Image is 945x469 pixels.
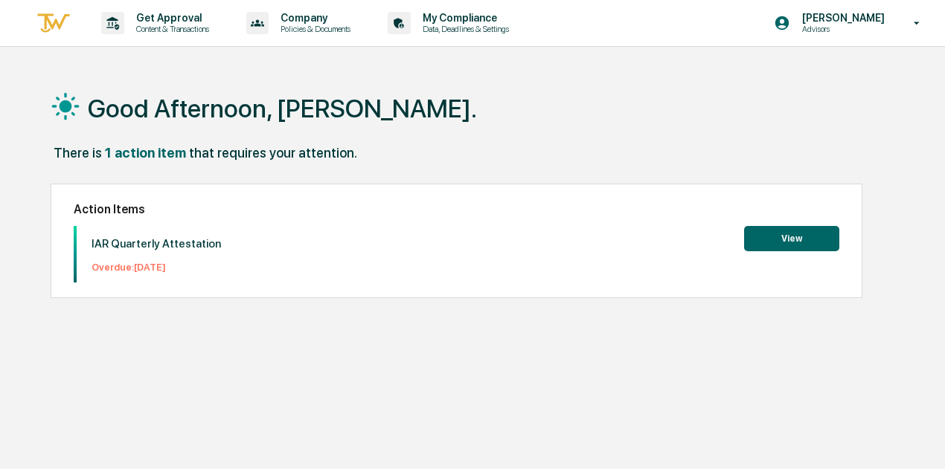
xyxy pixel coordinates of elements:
p: [PERSON_NAME] [790,12,892,24]
p: IAR Quarterly Attestation [92,237,221,250]
h2: Action Items [74,202,839,216]
div: 1 action item [105,145,186,161]
p: My Compliance [411,12,516,24]
p: Company [269,12,358,24]
p: Get Approval [124,12,217,24]
div: There is [54,145,102,161]
p: Overdue: [DATE] [92,262,221,273]
a: View [744,230,839,245]
p: Advisors [790,24,892,34]
button: View [744,226,839,251]
h1: Good Afternoon, [PERSON_NAME]. [88,94,477,123]
img: logo [36,11,71,36]
div: that requires your attention. [189,145,357,161]
p: Policies & Documents [269,24,358,34]
p: Data, Deadlines & Settings [411,24,516,34]
p: Content & Transactions [124,24,217,34]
